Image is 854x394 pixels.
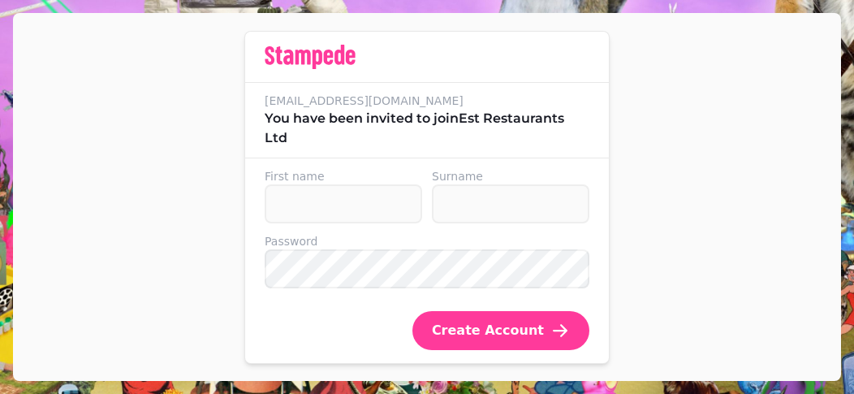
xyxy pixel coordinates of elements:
[432,324,544,337] span: Create Account
[265,168,422,184] label: First name
[412,311,589,350] button: Create Account
[432,168,589,184] label: Surname
[265,109,589,148] p: You have been invited to join Est Restaurants Ltd
[265,233,589,249] label: Password
[265,93,589,109] label: [EMAIL_ADDRESS][DOMAIN_NAME]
